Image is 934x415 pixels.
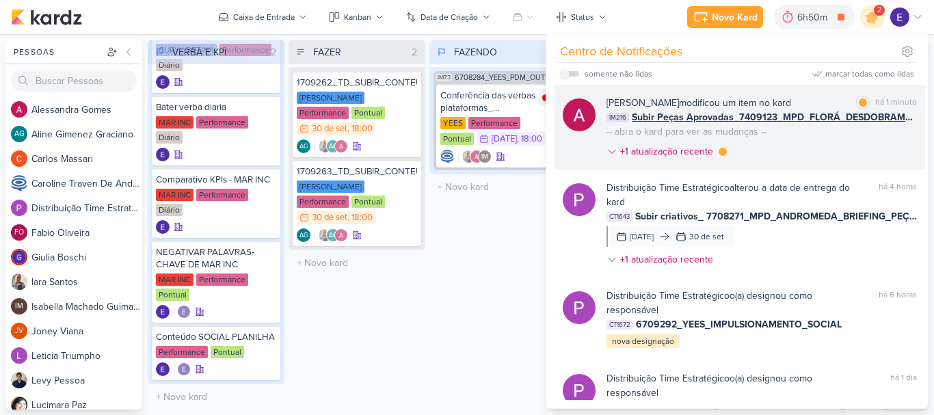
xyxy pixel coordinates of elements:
[606,373,730,384] b: Distribuição Time Estratégico
[156,116,194,129] div: MAR INC
[470,150,483,163] img: Alessandra Gomes
[15,327,23,335] p: JV
[31,127,142,142] div: A l i n e G i m e n e z G r a c i a n o
[315,228,348,242] div: Colaboradores: Iara Santos, Aline Gimenez Graciano, Alessandra Gomes
[315,139,348,153] div: Colaboradores: Iara Santos, Aline Gimenez Graciano, Alessandra Gomes
[606,334,680,348] div: nova designação
[606,371,866,400] div: o(a) designou como responsável
[156,204,183,216] div: Diário
[31,373,142,388] div: L e v y P e s s o a
[196,273,248,286] div: Performance
[334,139,348,153] img: Alessandra Gomes
[196,189,248,201] div: Performance
[440,150,454,163] div: Criador(a): Caroline Traven De Andrade
[11,9,82,25] img: kardz.app
[636,317,842,332] span: 6709292_YEES_IMPULSIONAMENTO_SOCIAL
[11,298,27,314] div: Isabella Machado Guimarães
[156,59,183,71] div: Diário
[606,96,791,110] div: modificou um item no kard
[297,139,310,153] div: Aline Gimenez Graciano
[312,124,347,133] div: 30 de set
[31,275,142,289] div: I a r a S a n t o s
[563,291,596,324] img: Distribuição Time Estratégico
[291,253,423,273] input: + Novo kard
[299,232,308,239] p: AG
[406,45,423,59] div: 2
[297,196,349,208] div: Performance
[177,362,191,376] img: Eduardo Quaresma
[156,101,276,113] div: Bater verba diaria
[11,224,27,241] div: Fabio Oliveira
[156,305,170,319] div: Criador(a): Eduardo Quaresma
[606,289,854,317] div: o(a) designou como responsável
[11,101,27,118] img: Alessandra Gomes
[11,200,27,216] img: Distribuição Time Estratégico
[260,45,282,59] div: 22
[31,152,142,166] div: C a r l o s M a s s a r i
[620,144,716,159] div: +1 atualização recente
[156,148,170,161] div: Criador(a): Eduardo Quaresma
[31,324,142,338] div: J o n e y V i a n a
[11,46,104,58] div: Pessoas
[15,303,23,310] p: IM
[326,139,340,153] div: Aline Gimenez Graciano
[875,96,917,110] div: há 1 minuto
[11,175,27,191] img: Caroline Traven De Andrade
[11,372,27,388] img: Levy Pessoa
[334,228,348,242] img: Alessandra Gomes
[297,77,417,89] div: 1709262_TD_SUBIR_CONTEUDO_SOCIAL_EM_PERFORMANCE_IADL
[11,273,27,290] img: Iara Santos
[150,387,282,407] input: + Novo kard
[156,331,276,343] div: Conteúdo SOCIAL PLANILHA
[156,362,170,376] div: Criador(a): Eduardo Quaresma
[635,209,917,224] span: Subir criativos_ 7708271_MPD_ANDROMEDA_BRIEFING_PEÇAS_NOVO_KV_LANÇAMENTO
[31,226,142,240] div: F a b i o O l i v e i r a
[211,346,244,358] div: Pontual
[432,177,563,197] input: + Novo kard
[585,68,652,80] div: somente não lidas
[11,323,27,339] div: Joney Viana
[877,5,881,16] span: 2
[606,212,632,222] span: CT1643
[890,371,917,400] div: há 1 dia
[177,305,191,319] img: Eduardo Quaresma
[11,150,27,167] img: Carlos Massari
[797,10,831,25] div: 6h50m
[156,362,170,376] img: Eduardo Quaresma
[31,349,142,363] div: L e t i c i a T r i u m p h o
[156,75,170,89] img: Eduardo Quaresma
[156,189,194,201] div: MAR INC
[468,117,520,129] div: Performance
[11,249,27,265] img: Giulia Boschi
[11,70,137,92] input: Buscar Pessoas
[156,174,276,186] div: Comparativo KPIs - MAR INC
[329,232,338,239] p: AG
[560,42,682,61] div: Centro de Notificações
[458,150,492,163] div: Colaboradores: Iara Santos, Alessandra Gomes, Isabella Machado Guimarães
[297,228,310,242] div: Criador(a): Aline Gimenez Graciano
[156,75,170,89] div: Criador(a): Eduardo Quaresma
[297,92,364,104] div: [PERSON_NAME]
[517,135,542,144] div: , 18:00
[297,228,310,242] div: Aline Gimenez Graciano
[11,347,27,364] img: Leticia Triumpho
[297,107,349,119] div: Performance
[879,289,917,317] div: há 6 horas
[329,144,338,150] p: AG
[563,98,596,131] img: Alessandra Gomes
[299,144,308,150] p: AG
[712,10,758,25] div: Novo Kard
[440,133,474,145] div: Pontual
[156,246,276,271] div: NEGATIVAR PALAVRAS-CHAVE DE MAR INC
[318,228,332,242] img: Iara Santos
[174,305,191,319] div: Colaboradores: Eduardo Quaresma
[156,289,189,301] div: Pontual
[492,135,517,144] div: [DATE]
[31,201,142,215] div: D i s t r i b u i ç ã o T i m e E s t r a t é g i c o
[606,290,730,302] b: Distribuição Time Estratégico
[156,148,170,161] img: Eduardo Quaresma
[31,250,142,265] div: G i u l i a B o s c h i
[478,150,492,163] div: Isabella Machado Guimarães
[326,228,340,242] div: Aline Gimenez Graciano
[156,305,170,319] img: Eduardo Quaresma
